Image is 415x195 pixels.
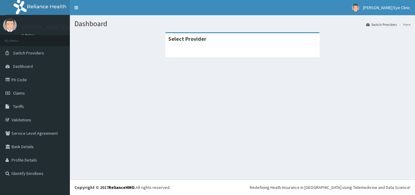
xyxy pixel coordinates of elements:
img: User Image [3,18,17,32]
a: Switch Providers [366,22,397,27]
img: User Image [352,4,359,12]
a: Online [21,33,36,37]
span: Switch Providers [13,50,44,56]
strong: Copyright © 2017 . [74,185,136,190]
footer: All rights reserved. [70,179,415,195]
li: Here [397,22,410,27]
p: [PERSON_NAME] Eye Clinic [21,25,85,30]
a: RelianceHMO [108,185,135,190]
div: Redefining Heath Insurance in [GEOGRAPHIC_DATA] using Telemedicine and Data Science! [250,184,410,190]
span: Claims [13,90,25,96]
span: Tariffs [13,104,24,109]
strong: Select Provider [168,35,206,42]
h1: Dashboard [74,20,410,28]
span: [PERSON_NAME] Eye Clinic [363,5,410,10]
span: Dashboard [13,64,33,69]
